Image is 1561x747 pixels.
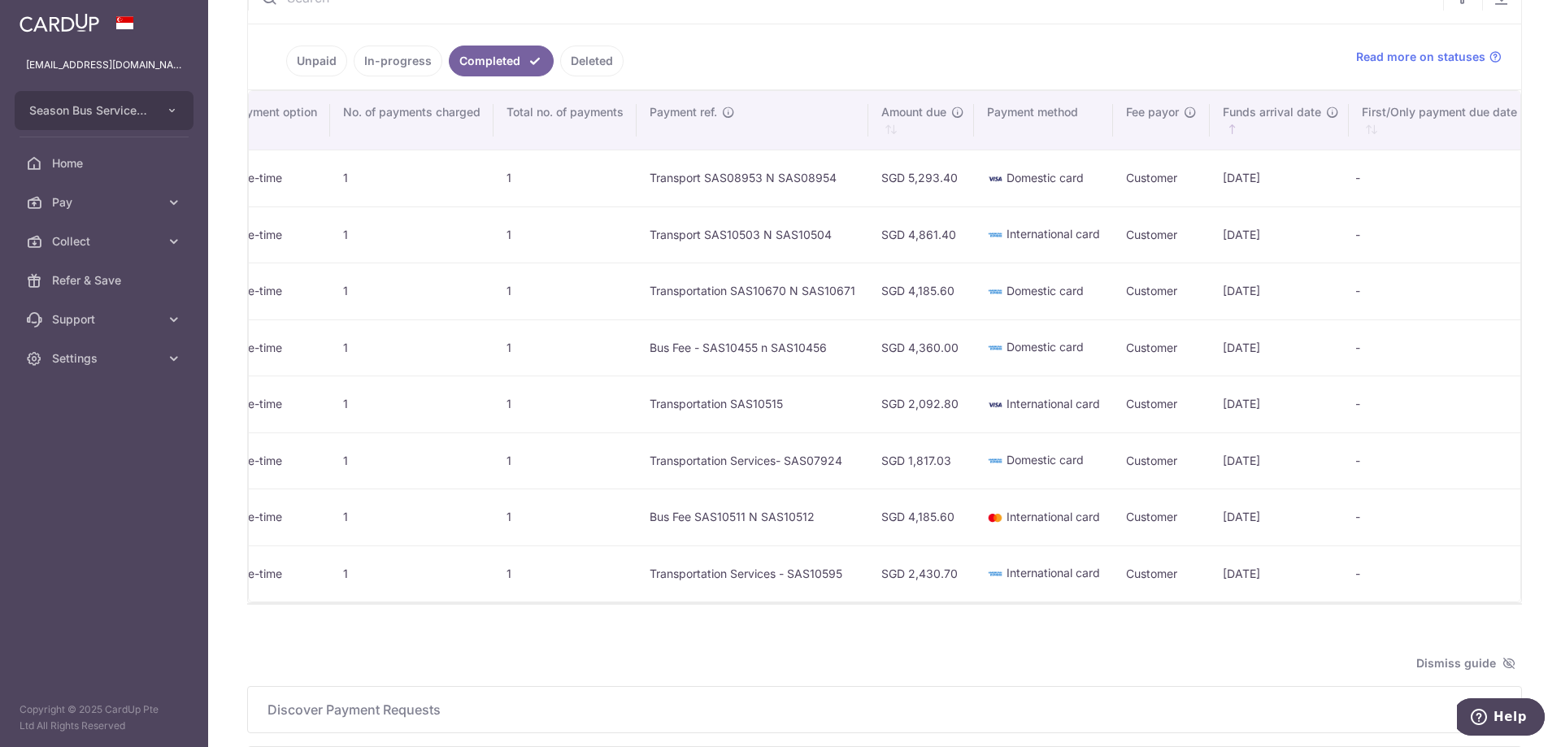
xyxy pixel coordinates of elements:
td: 1 [330,263,494,319]
span: Domestic card [1007,284,1084,297]
a: Unpaid [286,46,347,76]
td: [DATE] [1210,489,1349,545]
td: Transport SAS10503 N SAS10504 [637,206,868,263]
td: Customer [1113,489,1210,545]
button: Season Bus Services Co Pte Ltd-SAS [15,91,193,130]
td: 1 [494,432,637,489]
td: Customer [1113,545,1210,602]
span: Amount due [881,104,946,120]
td: - [1349,319,1545,376]
iframe: Opens a widget where you can find more information [1457,698,1545,739]
td: SGD 4,185.60 [868,489,974,545]
td: - [1349,545,1545,602]
th: No. of payments charged [330,91,494,150]
td: 1 [330,489,494,545]
td: One-time [220,206,330,263]
td: One-time [220,150,330,206]
span: International card [1007,397,1100,410]
td: SGD 2,092.80 [868,376,974,432]
td: Transportation SAS10515 [637,376,868,432]
img: visa-sm-192604c4577d2d35970c8ed26b86981c2741ebd56154ab54ad91a526f0f24972.png [987,397,1003,413]
th: First/Only payment due date : activate to sort column ascending [1349,91,1545,150]
td: Bus Fee SAS10511 N SAS10512 [637,489,868,545]
td: [DATE] [1210,150,1349,206]
td: SGD 4,360.00 [868,319,974,376]
td: Transportation SAS10670 N SAS10671 [637,263,868,319]
span: International card [1007,566,1100,580]
td: - [1349,206,1545,263]
td: One-time [220,319,330,376]
span: Dismiss guide [1416,654,1515,673]
span: Domestic card [1007,171,1084,185]
th: Amount due : activate to sort column ascending [868,91,974,150]
a: Deleted [560,46,624,76]
span: Season Bus Services Co Pte Ltd-SAS [29,102,150,119]
th: Payment ref. [637,91,868,150]
span: Settings [52,350,159,367]
th: Payment option [220,91,330,150]
th: Fee payor [1113,91,1210,150]
td: 1 [330,319,494,376]
td: 1 [494,206,637,263]
td: 1 [330,150,494,206]
span: Help [37,11,70,26]
span: Discover Payment Requests [267,700,1482,719]
img: CardUp [20,13,99,33]
td: Transport SAS08953 N SAS08954 [637,150,868,206]
td: - [1349,376,1545,432]
td: 1 [330,206,494,263]
th: Payment method [974,91,1113,150]
td: 1 [494,376,637,432]
td: One-time [220,376,330,432]
td: - [1349,150,1545,206]
img: american-express-sm-c955881869ff4294d00fd038735fb651958d7f10184fcf1bed3b24c57befb5f2.png [987,566,1003,582]
td: - [1349,432,1545,489]
img: american-express-sm-c955881869ff4294d00fd038735fb651958d7f10184fcf1bed3b24c57befb5f2.png [987,340,1003,356]
img: american-express-sm-c955881869ff4294d00fd038735fb651958d7f10184fcf1bed3b24c57befb5f2.png [987,227,1003,243]
td: [DATE] [1210,432,1349,489]
td: 1 [330,545,494,602]
td: SGD 4,185.60 [868,263,974,319]
span: No. of payments charged [343,104,480,120]
a: In-progress [354,46,442,76]
td: [DATE] [1210,376,1349,432]
td: 1 [330,376,494,432]
th: Funds arrival date : activate to sort column ascending [1210,91,1349,150]
td: Customer [1113,376,1210,432]
a: Completed [449,46,554,76]
span: International card [1007,227,1100,241]
td: Customer [1113,150,1210,206]
span: Payment ref. [650,104,717,120]
span: Domestic card [1007,453,1084,467]
td: 1 [494,263,637,319]
span: Support [52,311,159,328]
td: 1 [494,150,637,206]
td: 1 [494,545,637,602]
td: One-time [220,263,330,319]
span: Domestic card [1007,340,1084,354]
td: - [1349,263,1545,319]
td: Bus Fee - SAS10455 n SAS10456 [637,319,868,376]
td: [DATE] [1210,319,1349,376]
span: Pay [52,194,159,211]
span: Read more on statuses [1356,49,1485,65]
p: Discover Payment Requests [267,700,1502,719]
td: SGD 1,817.03 [868,432,974,489]
td: 1 [494,319,637,376]
td: One-time [220,489,330,545]
span: International card [1007,510,1100,523]
td: Transportation Services - SAS10595 [637,545,868,602]
td: Transportation Services- SAS07924 [637,432,868,489]
td: Customer [1113,263,1210,319]
td: Customer [1113,206,1210,263]
td: [DATE] [1210,263,1349,319]
td: One-time [220,432,330,489]
span: Collect [52,233,159,250]
td: SGD 5,293.40 [868,150,974,206]
td: 1 [494,489,637,545]
img: american-express-sm-c955881869ff4294d00fd038735fb651958d7f10184fcf1bed3b24c57befb5f2.png [987,453,1003,469]
td: [DATE] [1210,206,1349,263]
img: visa-sm-192604c4577d2d35970c8ed26b86981c2741ebd56154ab54ad91a526f0f24972.png [987,171,1003,187]
td: SGD 4,861.40 [868,206,974,263]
